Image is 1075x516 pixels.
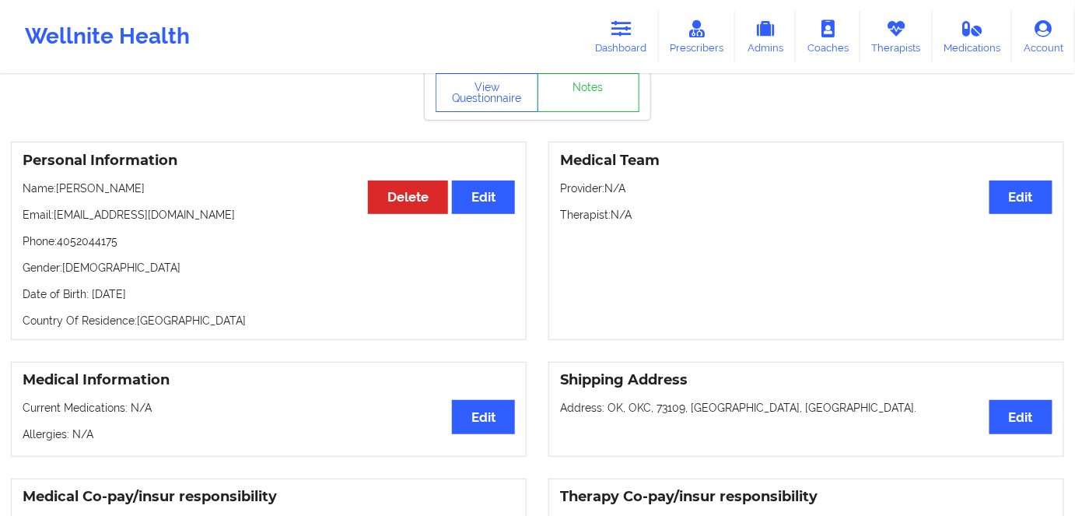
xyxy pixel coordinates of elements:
[368,181,448,214] button: Delete
[23,426,515,442] p: Allergies: N/A
[23,152,515,170] h3: Personal Information
[452,400,515,434] button: Edit
[989,181,1052,214] button: Edit
[584,11,659,62] a: Dashboard
[796,11,860,62] a: Coaches
[560,488,1052,506] h3: Therapy Co-pay/insur responsibility
[23,371,515,389] h3: Medical Information
[1012,11,1075,62] a: Account
[989,400,1052,434] button: Edit
[933,11,1013,62] a: Medications
[23,207,515,223] p: Email: [EMAIL_ADDRESS][DOMAIN_NAME]
[860,11,933,62] a: Therapists
[23,400,515,416] p: Current Medications: N/A
[452,181,515,214] button: Edit
[23,488,515,506] h3: Medical Co-pay/insur responsibility
[735,11,796,62] a: Admins
[23,313,515,328] p: Country Of Residence: [GEOGRAPHIC_DATA]
[23,181,515,196] p: Name: [PERSON_NAME]
[537,73,640,112] a: Notes
[659,11,736,62] a: Prescribers
[560,400,1052,416] p: Address: OK, OKC, 73109, [GEOGRAPHIC_DATA], [GEOGRAPHIC_DATA].
[560,152,1052,170] h3: Medical Team
[560,371,1052,389] h3: Shipping Address
[23,260,515,276] p: Gender: [DEMOGRAPHIC_DATA]
[23,233,515,249] p: Phone: 4052044175
[560,207,1052,223] p: Therapist: N/A
[560,181,1052,196] p: Provider: N/A
[436,73,538,112] button: View Questionnaire
[23,286,515,302] p: Date of Birth: [DATE]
